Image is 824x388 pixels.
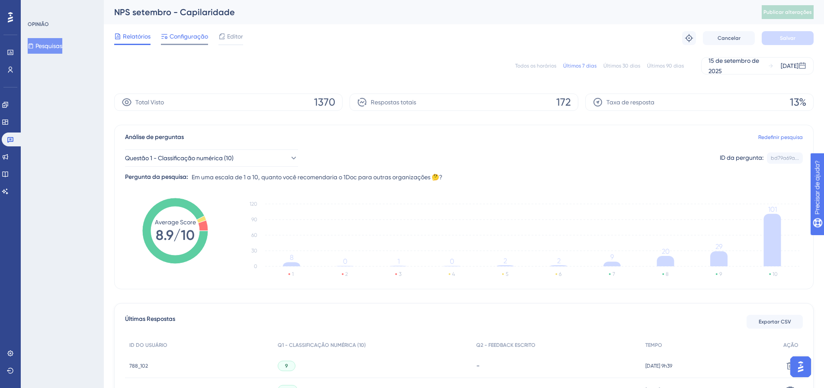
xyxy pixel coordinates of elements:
[606,99,654,106] font: Taxa de resposta
[780,35,795,41] font: Salvar
[503,257,507,265] tspan: 2
[556,96,571,108] font: 172
[758,134,803,140] font: Redefinir pesquisa
[763,9,812,15] font: Publicar alterações
[476,362,480,370] font: -
[781,62,798,69] font: [DATE]
[645,342,662,348] font: TEMPO
[788,354,814,380] iframe: Iniciador do Assistente de IA do UserGuiding
[28,38,62,54] button: Pesquisas
[747,315,803,329] button: Exportar CSV
[125,173,188,181] font: Pergunta da pesquisa:
[125,133,184,141] font: Análise de perguntas
[155,219,196,226] tspan: Average Score
[285,363,288,369] font: 9
[709,57,759,74] font: 15 de setembro de 2025
[28,21,49,27] font: OPINIÃO
[771,155,799,161] font: bd79a69a...
[773,271,778,277] text: 10
[35,42,62,49] font: Pesquisas
[250,201,257,207] tspan: 120
[610,253,614,261] tspan: 9
[314,96,335,108] font: 1370
[343,257,347,265] tspan: 0
[20,4,74,10] font: Precisar de ajuda?
[251,248,257,254] tspan: 30
[292,271,294,277] text: 1
[399,271,401,277] text: 3
[450,257,454,265] tspan: 0
[170,33,208,40] font: Configuração
[719,271,722,277] text: 9
[123,33,151,40] font: Relatórios
[603,63,640,69] font: Últimos 30 dias
[125,315,175,323] font: Últimas Respostas
[398,257,400,265] tspan: 1
[647,63,684,69] font: Últimos 90 dias
[703,31,755,45] button: Cancelar
[251,217,257,223] tspan: 90
[251,232,257,238] tspan: 60
[666,271,669,277] text: 8
[718,35,741,41] font: Cancelar
[559,271,561,277] text: 6
[129,342,167,348] font: ID DO USUÁRIO
[768,205,777,213] tspan: 101
[114,7,235,17] font: NPS setembro - Capilaridade
[227,33,243,40] font: Editor
[506,271,508,277] text: 5
[790,96,806,108] font: 13%
[783,342,798,348] font: AÇÃO
[476,342,535,348] font: Q2 - FEEDBACK ESCRITO
[762,5,814,19] button: Publicar alterações
[612,271,615,277] text: 7
[290,253,294,262] tspan: 8
[515,63,556,69] font: Todos os horários
[135,99,164,106] font: Total Visto
[371,99,416,106] font: Respostas totais
[759,319,791,325] font: Exportar CSV
[715,242,722,251] tspan: 29
[254,263,257,269] tspan: 0
[762,31,814,45] button: Salvar
[345,271,348,277] text: 2
[557,257,561,265] tspan: 2
[563,63,596,69] font: Últimos 7 dias
[129,363,148,369] font: 788_102
[662,247,670,255] tspan: 20
[156,227,195,243] tspan: 8.9/10
[452,271,455,277] text: 4
[278,342,366,348] font: Q1 - CLASSIFICAÇÃO NUMÉRICA (10)
[125,155,234,162] font: Questão 1 - Classificação numérica (10)
[645,363,672,369] font: [DATE] 9h39
[125,149,298,167] button: Questão 1 - Classificação numérica (10)
[192,174,442,181] font: Em uma escala de 1 a 10, quanto você recomendaria o 1Doc para outras organizações 🤔?
[720,154,763,161] font: ID da pergunta:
